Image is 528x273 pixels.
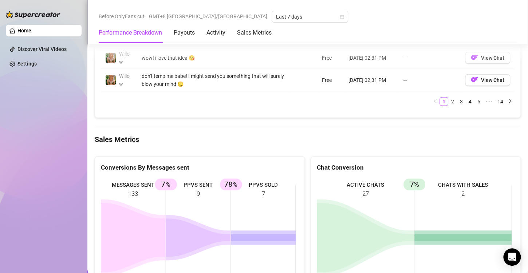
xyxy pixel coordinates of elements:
[471,76,478,83] img: OF
[503,248,521,266] div: Open Intercom Messenger
[448,97,457,106] li: 2
[481,55,504,61] span: View Chat
[344,69,399,91] td: [DATE] 02:31 PM
[475,98,483,106] a: 5
[340,15,344,19] span: calendar
[6,11,60,18] img: logo-BBDzfeDw.svg
[399,69,461,91] td: —
[317,163,515,173] div: Chat Conversion
[481,77,504,83] span: View Chat
[457,97,466,106] li: 3
[95,134,521,145] h4: Sales Metrics
[506,97,515,106] li: Next Page
[440,98,448,106] a: 1
[431,97,440,106] button: left
[449,98,457,106] a: 2
[483,97,495,106] li: Next 5 Pages
[433,99,437,103] span: left
[506,97,515,106] button: right
[318,69,344,91] td: Free
[99,11,145,22] span: Before OnlyFans cut
[495,97,506,106] li: 14
[508,99,512,103] span: right
[276,11,344,22] span: Last 7 days
[17,61,37,67] a: Settings
[431,97,440,106] li: Previous Page
[174,28,195,37] div: Payouts
[149,11,267,22] span: GMT+8 [GEOGRAPHIC_DATA]/[GEOGRAPHIC_DATA]
[457,98,465,106] a: 3
[101,163,299,173] div: Conversions By Messages sent
[99,28,162,37] div: Performance Breakdown
[465,74,510,86] button: OFView Chat
[106,75,116,85] img: Willow
[495,98,505,106] a: 14
[440,97,448,106] li: 1
[483,97,495,106] span: •••
[142,72,284,88] div: don't temp me babe! I might send you something that will surely blow your mind 😏
[142,54,284,62] div: wow! i love that idea 😘
[471,54,478,61] img: OF
[318,47,344,69] td: Free
[466,98,474,106] a: 4
[465,79,510,84] a: OFView Chat
[106,53,116,63] img: Willow
[237,28,272,37] div: Sales Metrics
[119,51,130,65] span: Willow
[465,56,510,62] a: OFView Chat
[119,73,130,87] span: Willow
[344,47,399,69] td: [DATE] 02:31 PM
[206,28,225,37] div: Activity
[474,97,483,106] li: 5
[466,97,474,106] li: 4
[17,46,67,52] a: Discover Viral Videos
[399,47,461,69] td: —
[465,52,510,64] button: OFView Chat
[17,28,31,33] a: Home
